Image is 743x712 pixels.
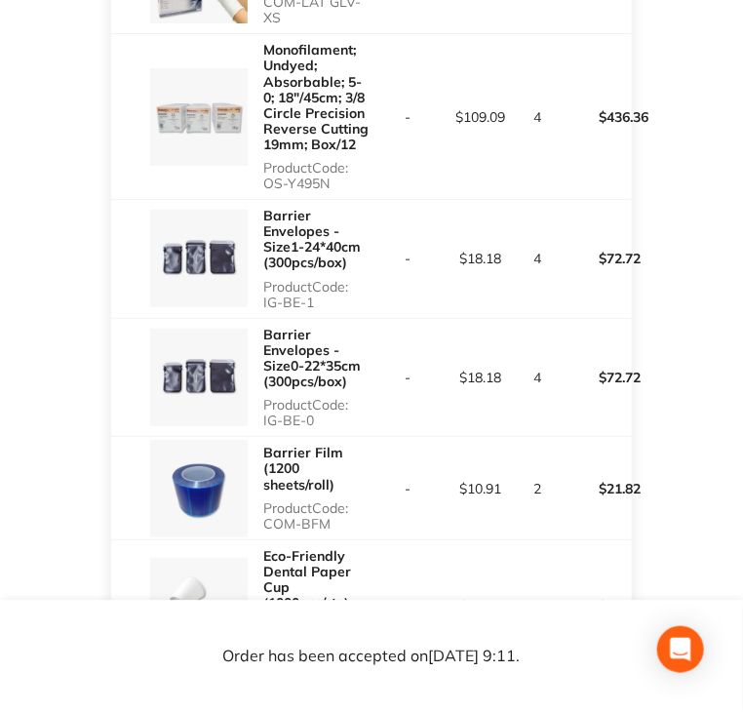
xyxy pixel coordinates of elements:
p: $21.82 [560,465,638,512]
p: 2 [518,481,558,496]
img: MHIzYnpnaw [150,68,248,166]
p: $10.91 [446,481,517,496]
p: $72.72 [560,354,638,401]
p: - [372,251,444,266]
p: 4 [518,251,558,266]
a: Barrier Envelopes - Size0-22*35cm (300pcs/box) [263,326,361,390]
p: Product Code: OS-Y495N [263,160,371,191]
a: Monofilament; Undyed; Absorbable; 5-0; 18″/45cm; 3/8 Circle Precision Reverse Cutting 19mm; Box/12 [263,41,369,153]
p: Product Code: COM-BFM [263,500,371,532]
p: $18.18 [446,251,517,266]
div: Open Intercom Messenger [657,626,704,673]
img: ZHA4OWk2Yw [150,210,248,307]
a: Barrier Envelopes - Size1-24*40cm (300pcs/box) [263,207,361,271]
p: $109.09 [446,109,517,125]
p: 1 [518,599,558,614]
p: $72.72 [560,235,638,282]
a: Eco-Friendly Dental Paper Cup (1000pcs/ctn) [263,547,351,612]
p: - [372,481,444,496]
p: $31.82 [560,583,638,630]
p: 4 [518,370,558,385]
p: - [372,599,444,614]
p: Product Code: IG-BE-0 [263,397,371,428]
p: $31.82 [446,599,517,614]
p: 4 [518,109,558,125]
p: Order has been accepted on [DATE] 9:11 . [223,648,521,665]
p: $436.36 [560,94,638,140]
img: eHBicGxkbg [150,329,248,426]
p: $18.18 [446,370,517,385]
img: NzJxam0ybQ [150,440,248,537]
a: Barrier Film (1200 sheets/roll) [263,444,343,493]
p: - [372,370,444,385]
p: - [372,109,444,125]
img: OGt3eHQ4cg [150,558,248,655]
p: Product Code: IG-BE-1 [263,279,371,310]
